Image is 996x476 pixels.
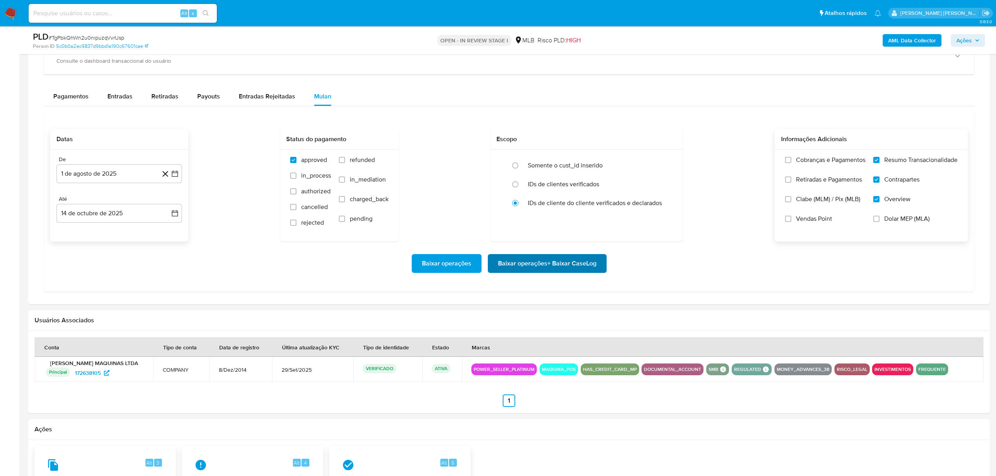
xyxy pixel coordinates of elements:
a: 5c0b0a2ec9837d9bbd1a190c67601cae [56,43,148,50]
span: # TgPbkQhWn2u0nipuzqVvrUsp [49,34,124,42]
span: s [192,9,194,17]
a: Notificações [874,10,881,16]
b: PLD [33,30,49,43]
button: Ações [951,34,985,47]
h2: Usuários Associados [35,316,983,324]
span: Alt [181,9,187,17]
span: Ações [956,34,972,47]
a: Sair [982,9,990,17]
button: search-icon [198,8,214,19]
span: Atalhos rápidos [825,9,867,17]
span: Risco PLD: [538,36,581,45]
span: HIGH [566,36,581,45]
p: OPEN - IN REVIEW STAGE I [437,35,511,46]
input: Pesquise usuários ou casos... [29,8,217,18]
h2: Ações [35,425,983,433]
b: Person ID [33,43,55,50]
span: 3.163.0 [980,18,992,25]
b: AML Data Collector [888,34,936,47]
p: emerson.gomes@mercadopago.com.br [900,9,980,17]
button: AML Data Collector [883,34,941,47]
div: MLB [514,36,534,45]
